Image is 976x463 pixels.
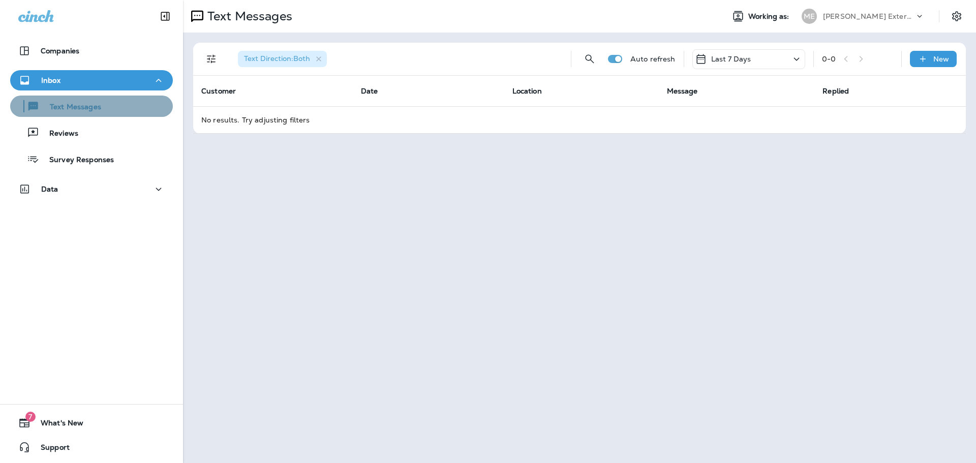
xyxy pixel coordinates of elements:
button: Data [10,179,173,199]
p: New [933,55,949,63]
div: 0 - 0 [822,55,836,63]
div: ME [802,9,817,24]
span: Location [512,86,542,96]
p: Companies [41,47,79,55]
span: Replied [822,86,849,96]
td: No results. Try adjusting filters [193,106,966,133]
span: 7 [25,412,36,422]
p: Last 7 Days [711,55,751,63]
span: Date [361,86,378,96]
p: [PERSON_NAME] Exterminating [823,12,914,20]
button: Filters [201,49,222,69]
button: Companies [10,41,173,61]
span: Support [30,443,70,455]
button: 7What's New [10,413,173,433]
button: Support [10,437,173,457]
span: Customer [201,86,236,96]
button: Survey Responses [10,148,173,170]
p: Inbox [41,76,60,84]
p: Auto refresh [630,55,676,63]
p: Text Messages [40,103,101,112]
button: Settings [948,7,966,25]
span: Message [667,86,698,96]
button: Collapse Sidebar [151,6,179,26]
span: What's New [30,419,83,431]
span: Text Direction : Both [244,54,310,63]
p: Data [41,185,58,193]
span: Working as: [748,12,791,21]
p: Text Messages [203,9,292,24]
button: Reviews [10,122,173,143]
button: Text Messages [10,96,173,117]
div: Text Direction:Both [238,51,327,67]
p: Survey Responses [39,156,114,165]
button: Inbox [10,70,173,90]
p: Reviews [39,129,78,139]
button: Search Messages [579,49,600,69]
